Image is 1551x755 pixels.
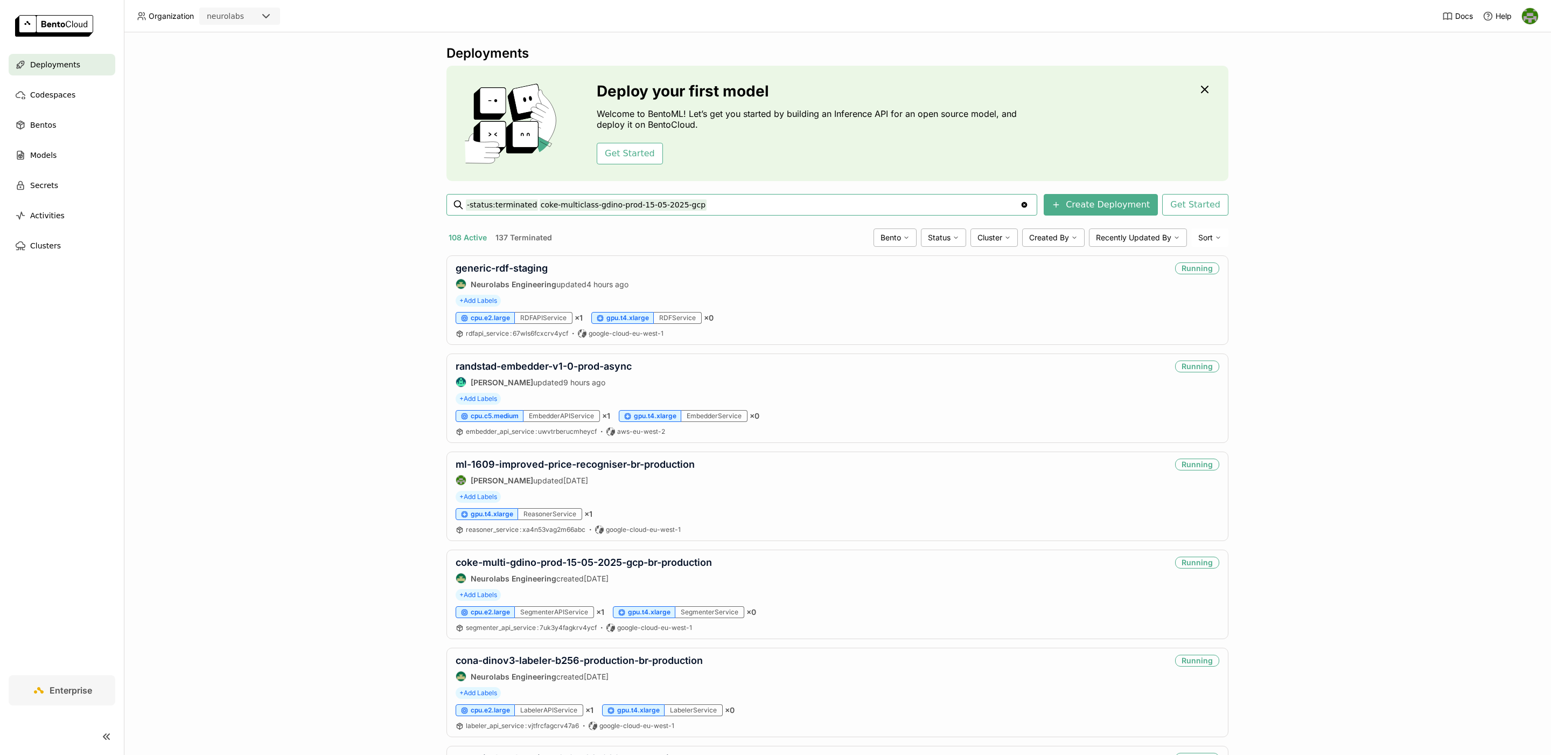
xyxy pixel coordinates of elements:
span: Status [928,233,951,243]
div: Cluster [970,228,1018,247]
span: +Add Labels [456,687,501,699]
a: Clusters [9,235,115,257]
a: segmenter_api_service:7uk3y4fagkrv4ycf [466,624,597,632]
span: × 1 [602,411,610,421]
a: Activities [9,205,115,226]
span: Organization [149,11,194,21]
div: SegmenterService [675,606,744,618]
span: : [520,525,521,534]
div: RDFService [654,312,702,324]
span: Cluster [977,233,1002,243]
span: Activities [30,209,65,222]
a: rdfapi_service:67wls6fcxcrv4ycf [466,329,568,338]
span: gpu.t4.xlarge [471,510,513,518]
span: Sort [1198,233,1213,243]
a: Bentos [9,114,115,136]
a: labeler_api_service:vjtfrcfagcrv47a6 [466,722,579,730]
div: Bento [874,228,917,247]
span: cpu.e2.large [471,608,510,617]
div: Recently Updated By [1089,228,1187,247]
span: Models [30,149,57,162]
img: Toby Thomas [456,475,466,485]
span: embedder_api_service uwvtrberucmheycf [466,427,597,435]
img: Neurolabs Engineering [456,279,466,289]
a: Codespaces [9,84,115,106]
input: Selected neurolabs. [245,11,246,22]
span: Enterprise [50,685,92,696]
div: Running [1175,262,1219,274]
a: ml-1609-improved-price-recogniser-br-production [456,459,695,470]
span: gpu.t4.xlarge [617,706,660,715]
span: Bentos [30,119,56,131]
span: segmenter_api_service 7uk3y4fagkrv4ycf [466,624,597,632]
span: Docs [1455,11,1473,21]
a: Models [9,144,115,166]
span: × 1 [585,705,593,715]
span: Created By [1029,233,1069,243]
span: gpu.t4.xlarge [606,314,649,322]
div: updated [456,377,632,387]
div: Running [1175,655,1219,667]
a: randstad-embedder-v1-0-prod-async [456,361,632,372]
a: Enterprise [9,675,115,705]
img: Calin Cojocaru [456,377,466,387]
strong: [PERSON_NAME] [471,476,533,485]
span: +Add Labels [456,491,501,503]
div: created [456,573,712,584]
span: Secrets [30,179,58,192]
span: google-cloud-eu-west-1 [599,722,674,730]
span: rdfapi_service 67wls6fcxcrv4ycf [466,329,568,337]
span: : [537,624,539,632]
span: [DATE] [584,574,609,583]
span: Clusters [30,239,61,252]
span: × 0 [704,313,714,323]
div: RDFAPIService [515,312,572,324]
strong: Neurolabs Engineering [471,280,556,289]
div: Running [1175,361,1219,372]
a: reasoner_service:xa4n53vag2m66abc [466,525,585,534]
a: Deployments [9,54,115,75]
span: google-cloud-eu-west-1 [617,624,692,632]
div: updated [456,475,695,486]
div: Help [1483,11,1512,22]
button: Get Started [597,143,663,164]
strong: Neurolabs Engineering [471,672,556,681]
div: Running [1175,557,1219,569]
span: × 0 [746,607,756,617]
a: cona-dinov3-labeler-b256-production-br-production [456,655,703,666]
a: Secrets [9,175,115,196]
span: Bento [881,233,901,243]
div: EmbedderAPIService [523,410,600,422]
span: cpu.e2.large [471,706,510,715]
h3: Deploy your first model [597,82,1022,100]
span: gpu.t4.xlarge [634,412,676,420]
strong: [PERSON_NAME] [471,378,533,387]
button: Create Deployment [1044,194,1158,216]
span: Recently Updated By [1096,233,1171,243]
span: × 0 [750,411,759,421]
div: Sort [1191,228,1228,247]
span: 4 hours ago [586,280,628,289]
span: +Add Labels [456,393,501,405]
span: +Add Labels [456,589,501,601]
strong: Neurolabs Engineering [471,574,556,583]
span: cpu.c5.medium [471,412,519,420]
span: : [510,329,512,337]
span: : [535,427,537,435]
img: Neurolabs Engineering [456,671,466,681]
svg: Clear value [1020,200,1029,209]
a: Docs [1442,11,1473,22]
span: Help [1496,11,1512,21]
div: Deployments [446,45,1228,61]
img: logo [15,15,93,37]
span: : [525,722,527,730]
div: LabelerAPIService [515,704,583,716]
a: generic-rdf-staging [456,262,548,274]
span: × 0 [725,705,735,715]
span: [DATE] [584,672,609,681]
img: Toby Thomas [1522,8,1538,24]
div: created [456,671,703,682]
input: Search [466,196,1020,213]
span: × 1 [596,607,604,617]
img: cover onboarding [455,83,571,164]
